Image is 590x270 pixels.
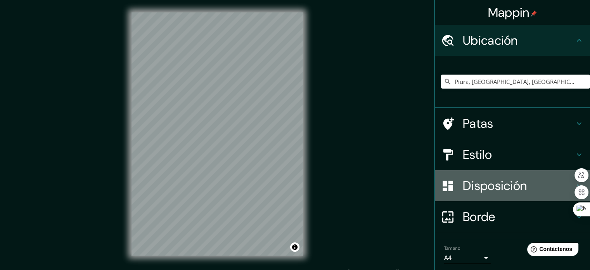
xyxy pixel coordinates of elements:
[435,201,590,232] div: Borde
[521,240,581,261] iframe: Lanzador de widgets de ayuda
[463,146,492,163] font: Estilo
[441,75,590,89] input: Elige tu ciudad o zona
[131,12,303,256] canvas: Mapa
[444,254,452,262] font: A4
[435,139,590,170] div: Estilo
[435,170,590,201] div: Disposición
[435,108,590,139] div: Patas
[463,209,495,225] font: Borde
[290,242,299,252] button: Activar o desactivar atribución
[463,115,493,132] font: Patas
[463,32,518,49] font: Ubicación
[488,4,529,21] font: Mappin
[435,25,590,56] div: Ubicación
[531,10,537,17] img: pin-icon.png
[444,245,460,251] font: Tamaño
[463,178,527,194] font: Disposición
[444,252,491,264] div: A4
